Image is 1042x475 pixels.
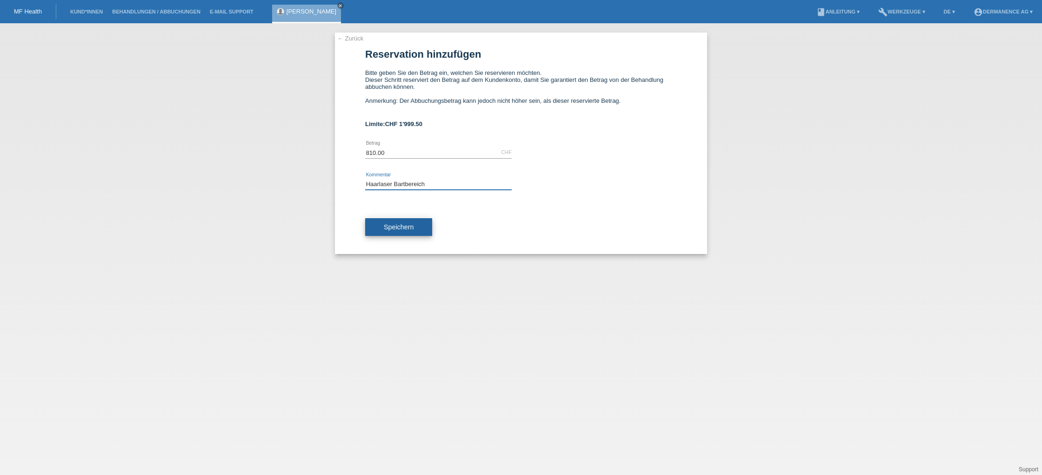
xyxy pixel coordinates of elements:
button: Speichern [365,218,432,236]
a: E-Mail Support [205,9,258,14]
a: account_circleDermanence AG ▾ [969,9,1037,14]
a: DE ▾ [939,9,960,14]
div: CHF [501,149,512,155]
span: CHF 1'999.50 [385,120,422,127]
a: ← Zurück [337,35,363,42]
a: MF Health [14,8,42,15]
i: account_circle [974,7,983,17]
span: Speichern [384,223,414,231]
h1: Reservation hinzufügen [365,48,677,60]
a: bookAnleitung ▾ [812,9,864,14]
a: Behandlungen / Abbuchungen [107,9,205,14]
a: close [337,2,344,9]
div: Bitte geben Sie den Betrag ein, welchen Sie reservieren möchten. Dieser Schritt reserviert den Be... [365,69,677,111]
a: Kund*innen [66,9,107,14]
i: book [816,7,826,17]
b: Limite: [365,120,422,127]
a: [PERSON_NAME] [287,8,336,15]
a: Support [1019,466,1038,473]
i: close [338,3,343,8]
i: build [878,7,888,17]
a: buildWerkzeuge ▾ [874,9,930,14]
